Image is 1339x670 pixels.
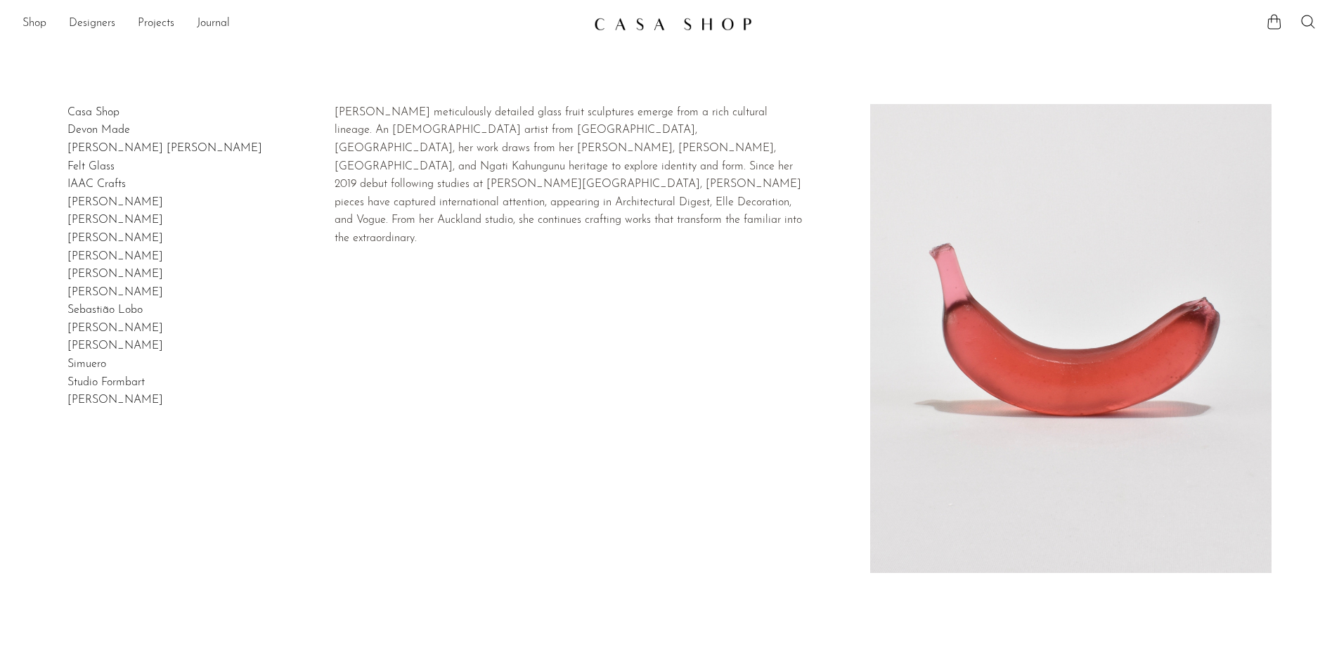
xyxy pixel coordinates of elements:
a: Sebastião Lobo [67,304,143,316]
a: [PERSON_NAME] [67,269,163,280]
a: Studio Formbart [67,377,145,388]
a: Devon Made [67,124,130,136]
a: Casa Shop [67,107,119,118]
ul: NEW HEADER MENU [22,12,583,36]
a: [PERSON_NAME] [67,251,163,262]
img: Devon Made [870,104,1272,573]
a: Designers [69,15,115,33]
a: IAAC Crafts [67,179,126,190]
a: Felt Glass [67,161,115,172]
a: [PERSON_NAME] [67,340,163,352]
div: [PERSON_NAME] meticulously detailed glass fruit sculptures emerge from a rich cultural lineage. A... [335,104,803,248]
a: Simuero [67,359,106,370]
a: [PERSON_NAME] [67,233,163,244]
a: [PERSON_NAME] [67,287,163,298]
a: Journal [197,15,230,33]
a: [PERSON_NAME] [67,323,163,334]
a: Projects [138,15,174,33]
a: [PERSON_NAME] [67,214,163,226]
a: [PERSON_NAME] [67,394,163,406]
a: [PERSON_NAME] [PERSON_NAME] [67,143,262,154]
a: [PERSON_NAME] [67,197,163,208]
a: Shop [22,15,46,33]
nav: Desktop navigation [22,12,583,36]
